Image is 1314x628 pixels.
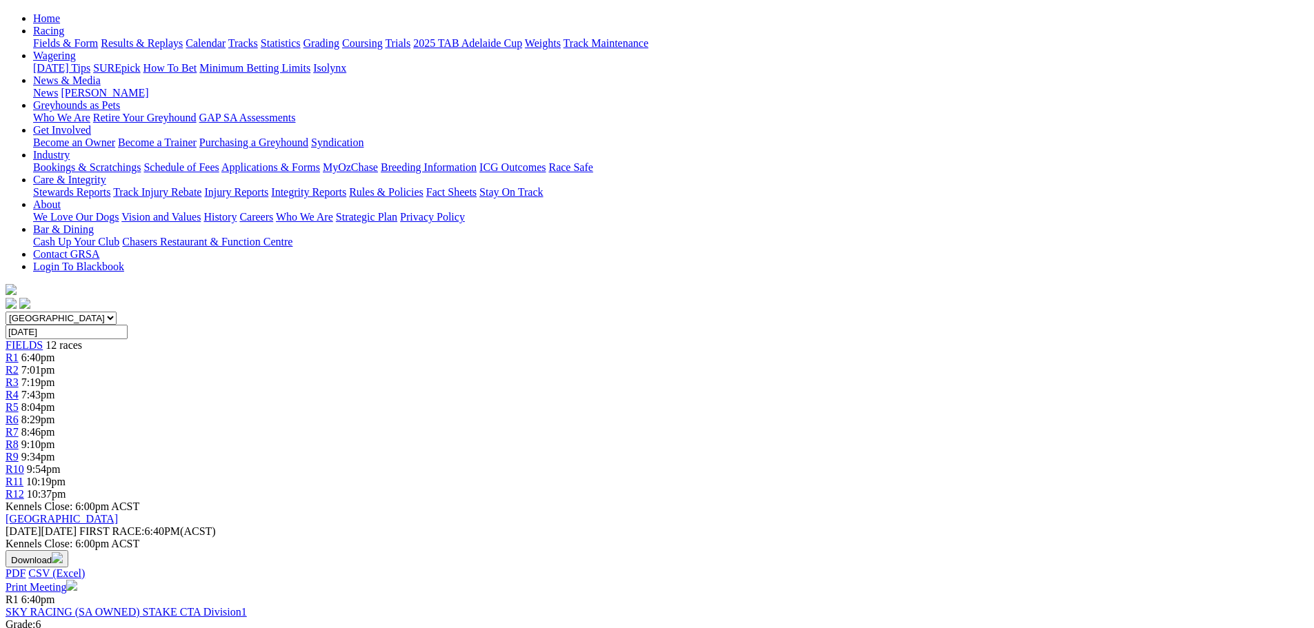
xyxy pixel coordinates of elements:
a: R1 [6,352,19,363]
div: Wagering [33,62,1308,74]
a: Rules & Policies [349,186,424,198]
div: Industry [33,161,1308,174]
span: 12 races [46,339,82,351]
a: R6 [6,414,19,425]
div: Kennels Close: 6:00pm ACST [6,538,1308,550]
a: Race Safe [548,161,593,173]
div: News & Media [33,87,1308,99]
a: [GEOGRAPHIC_DATA] [6,513,118,525]
a: We Love Our Dogs [33,211,119,223]
span: 9:10pm [21,438,55,450]
a: R2 [6,364,19,376]
a: Wagering [33,50,76,61]
span: 6:40pm [21,352,55,363]
a: Syndication [311,136,364,148]
span: 10:19pm [26,476,66,487]
a: Stay On Track [479,186,543,198]
a: R8 [6,438,19,450]
div: Get Involved [33,136,1308,149]
div: Racing [33,37,1308,50]
a: Who We Are [33,112,90,123]
a: Track Maintenance [564,37,648,49]
a: About [33,199,61,210]
span: 7:01pm [21,364,55,376]
a: Contact GRSA [33,248,99,260]
a: R7 [6,426,19,438]
a: Isolynx [313,62,346,74]
a: GAP SA Assessments [199,112,296,123]
a: Integrity Reports [271,186,346,198]
a: Become an Owner [33,136,115,148]
a: Coursing [342,37,383,49]
span: 7:19pm [21,376,55,388]
a: SUREpick [93,62,140,74]
a: Privacy Policy [400,211,465,223]
div: Care & Integrity [33,186,1308,199]
a: SKY RACING (SA OWNED) STAKE CTA Division1 [6,606,247,618]
span: 8:04pm [21,401,55,413]
a: Who We Are [276,211,333,223]
a: 2025 TAB Adelaide Cup [413,37,522,49]
span: R3 [6,376,19,388]
img: printer.svg [66,580,77,591]
a: Get Involved [33,124,91,136]
span: R9 [6,451,19,463]
span: FIELDS [6,339,43,351]
a: Weights [525,37,561,49]
a: Retire Your Greyhound [93,112,197,123]
img: logo-grsa-white.png [6,284,17,295]
a: Bookings & Scratchings [33,161,141,173]
a: Chasers Restaurant & Function Centre [122,236,292,247]
a: Calendar [186,37,226,49]
a: R5 [6,401,19,413]
img: facebook.svg [6,298,17,309]
a: Cash Up Your Club [33,236,119,247]
a: [PERSON_NAME] [61,87,148,99]
span: 6:40PM(ACST) [79,525,216,537]
a: History [203,211,237,223]
a: Stewards Reports [33,186,110,198]
a: Careers [239,211,273,223]
span: [DATE] [6,525,77,537]
span: R1 [6,594,19,605]
a: Results & Replays [101,37,183,49]
a: Strategic Plan [336,211,397,223]
div: Bar & Dining [33,236,1308,248]
a: Statistics [261,37,301,49]
a: Applications & Forms [221,161,320,173]
a: Minimum Betting Limits [199,62,310,74]
a: CSV (Excel) [28,567,85,579]
a: R4 [6,389,19,401]
a: Fact Sheets [426,186,477,198]
a: [DATE] Tips [33,62,90,74]
a: News & Media [33,74,101,86]
a: Grading [303,37,339,49]
span: 8:46pm [21,426,55,438]
div: Greyhounds as Pets [33,112,1308,124]
span: 7:43pm [21,389,55,401]
a: Print Meeting [6,581,77,593]
a: R11 [6,476,23,487]
a: Vision and Values [121,211,201,223]
a: News [33,87,58,99]
a: Become a Trainer [118,136,197,148]
a: Industry [33,149,70,161]
span: [DATE] [6,525,41,537]
img: download.svg [52,552,63,563]
a: Tracks [228,37,258,49]
span: 9:54pm [27,463,61,475]
a: R12 [6,488,24,500]
a: Login To Blackbook [33,261,124,272]
a: R10 [6,463,24,475]
a: Greyhounds as Pets [33,99,120,111]
a: Track Injury Rebate [113,186,201,198]
a: How To Bet [143,62,197,74]
a: Injury Reports [204,186,268,198]
span: 10:37pm [27,488,66,500]
a: Trials [385,37,410,49]
a: PDF [6,567,26,579]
